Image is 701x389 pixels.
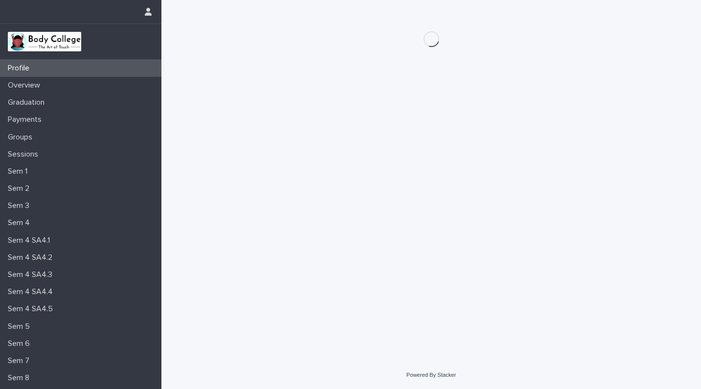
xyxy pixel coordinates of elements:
[4,184,37,193] p: Sem 2
[4,167,35,176] p: Sem 1
[4,322,38,331] p: Sem 5
[4,98,52,107] p: Graduation
[4,339,38,348] p: Sem 6
[4,236,58,245] p: Sem 4 SA4.1
[4,270,60,279] p: Sem 4 SA4.3
[4,356,37,366] p: Sem 7
[4,287,61,297] p: Sem 4 SA4.4
[407,372,456,378] a: Powered By Stacker
[4,304,61,314] p: Sem 4 SA4.5
[4,64,37,73] p: Profile
[4,133,40,142] p: Groups
[4,373,37,383] p: Sem 8
[4,150,46,159] p: Sessions
[4,201,37,210] p: Sem 3
[8,32,81,51] img: xvtzy2PTuGgGH0xbwGb2
[4,115,49,124] p: Payments
[4,81,48,90] p: Overview
[4,253,60,262] p: Sem 4 SA4.2
[4,218,38,228] p: Sem 4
